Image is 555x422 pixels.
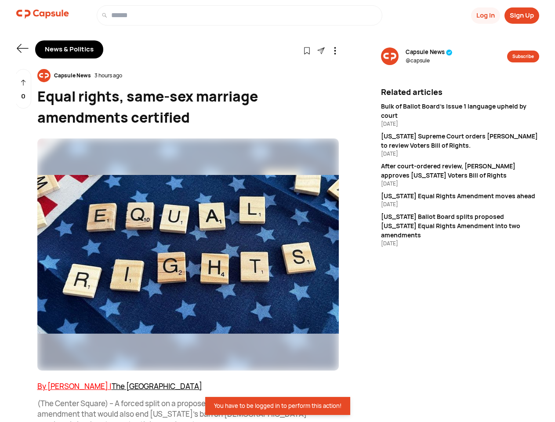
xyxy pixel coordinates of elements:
[37,138,339,371] img: resizeImage
[471,7,500,24] button: Log In
[381,161,539,180] div: After court-ordered review, [PERSON_NAME] approves [US_STATE] Voters Bill of Rights
[381,212,539,240] div: [US_STATE] Ballot Board splits proposed [US_STATE] Equal Rights Amendment into two amendments
[16,5,69,23] img: logo
[381,150,539,158] div: [DATE]
[94,72,122,80] div: 3 hours ago
[16,5,69,25] a: logo
[51,72,94,80] div: Capsule News
[381,120,539,128] div: [DATE]
[112,381,202,391] a: The [GEOGRAPHIC_DATA]
[381,86,539,98] div: Related articles
[21,91,25,102] p: 0
[381,47,399,65] img: resizeImage
[381,240,539,247] div: [DATE]
[381,191,539,200] div: [US_STATE] Equal Rights Amendment moves ahead
[507,51,539,62] button: Subscribe
[37,86,339,128] div: Equal rights, same-sex marriage amendments certified
[214,402,341,410] div: You have to be logged in to perform this action!
[381,200,539,208] div: [DATE]
[504,7,539,24] button: Sign Up
[406,48,453,57] span: Capsule News
[381,131,539,150] div: [US_STATE] Supreme Court orders [PERSON_NAME] to review Voters Bill of Rights.
[381,102,539,120] div: Bulk of Ballot Board’s Issue 1 language upheld by court
[37,381,112,391] a: By [PERSON_NAME] |
[381,180,539,188] div: [DATE]
[406,57,453,65] span: @ capsule
[446,49,453,56] img: tick
[35,40,103,58] div: News & Politics
[37,69,51,82] img: resizeImage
